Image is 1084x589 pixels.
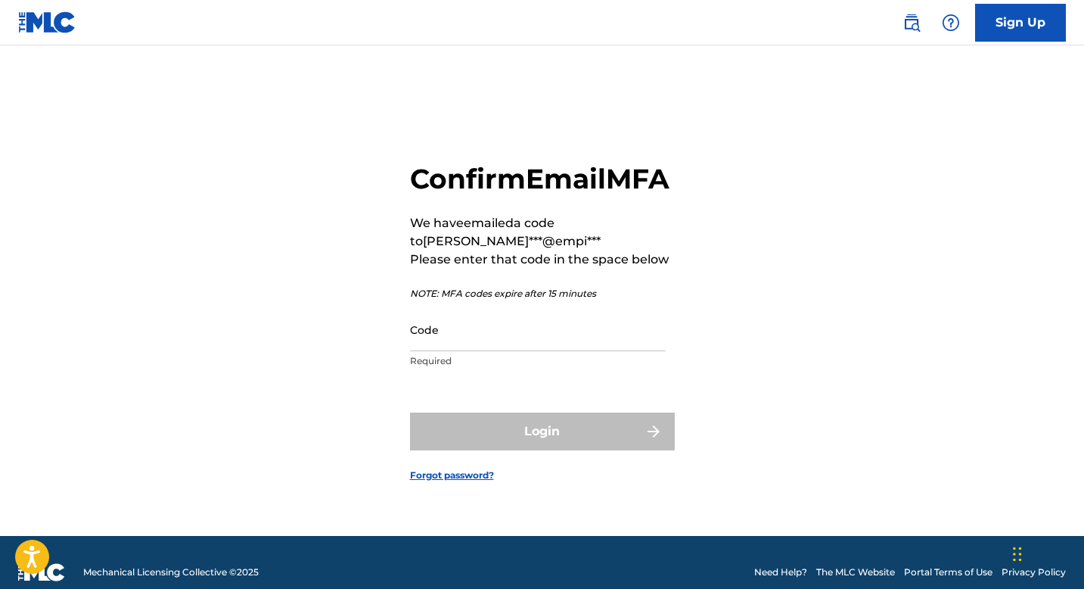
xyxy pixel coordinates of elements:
a: Sign Up [975,4,1066,42]
p: NOTE: MFA codes expire after 15 minutes [410,287,675,301]
a: Public Search [896,8,927,38]
img: help [942,14,960,32]
div: Drag [1013,531,1022,577]
p: Please enter that code in the space below [410,251,675,269]
a: Privacy Policy [1002,566,1066,579]
iframe: Chat Widget [1008,516,1084,589]
a: Portal Terms of Use [904,566,992,579]
a: Forgot password? [410,469,494,482]
h2: Confirm Email MFA [410,162,675,196]
span: Mechanical Licensing Collective © 2025 [83,566,259,579]
a: The MLC Website [816,566,895,579]
div: Help [936,8,966,38]
img: MLC Logo [18,11,76,33]
p: Required [410,354,666,368]
img: search [902,14,921,32]
a: Need Help? [754,566,807,579]
p: We have emailed a code to [PERSON_NAME]***@empi*** [410,214,675,251]
img: logo [18,563,65,581]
